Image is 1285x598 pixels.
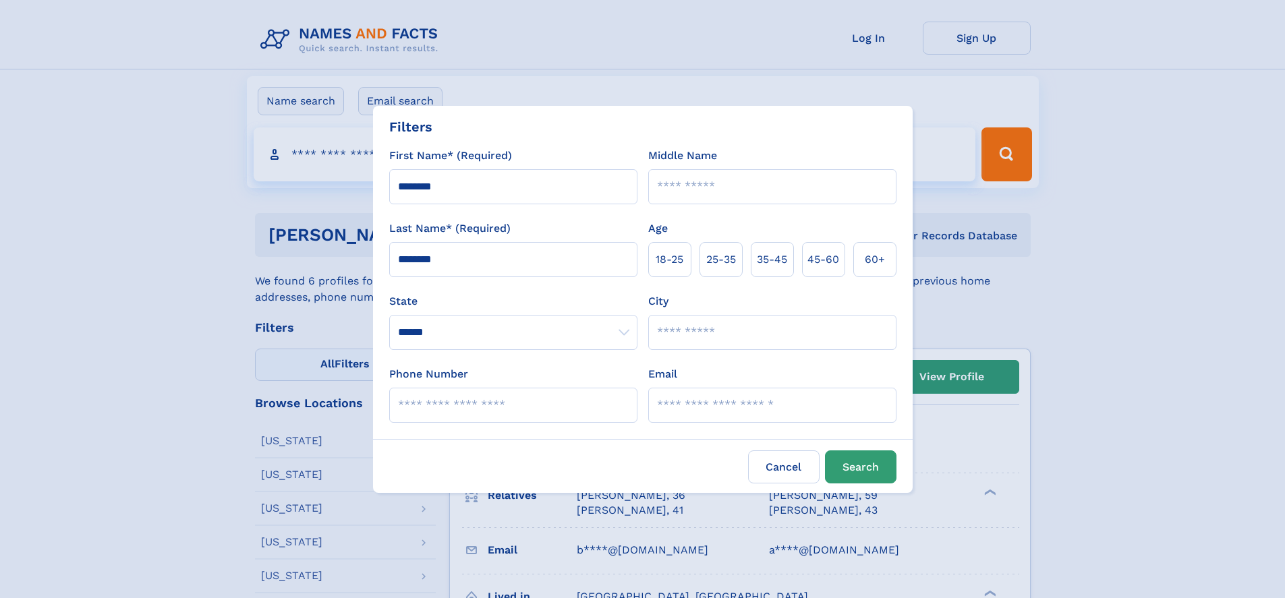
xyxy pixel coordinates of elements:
[389,293,637,309] label: State
[648,293,668,309] label: City
[865,251,885,268] span: 60+
[648,366,677,382] label: Email
[389,366,468,382] label: Phone Number
[389,117,432,137] div: Filters
[825,450,896,483] button: Search
[389,148,512,164] label: First Name* (Required)
[748,450,820,483] label: Cancel
[648,220,668,237] label: Age
[706,251,736,268] span: 25‑35
[757,251,787,268] span: 35‑45
[648,148,717,164] label: Middle Name
[389,220,511,237] label: Last Name* (Required)
[807,251,839,268] span: 45‑60
[656,251,683,268] span: 18‑25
